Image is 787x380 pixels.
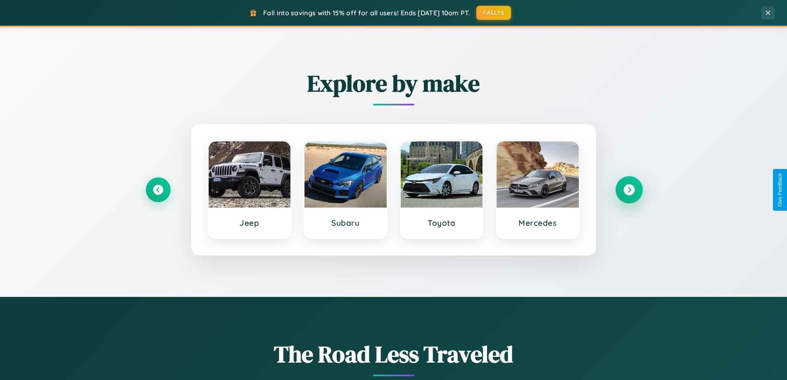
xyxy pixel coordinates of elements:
[476,6,511,20] button: FALL15
[777,173,783,207] div: Give Feedback
[146,67,642,99] h2: Explore by make
[263,9,470,17] span: Fall into savings with 15% off for all users! Ends [DATE] 10am PT.
[409,218,475,228] h3: Toyota
[505,218,571,228] h3: Mercedes
[146,338,642,370] h1: The Road Less Traveled
[217,218,283,228] h3: Jeep
[313,218,378,228] h3: Subaru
